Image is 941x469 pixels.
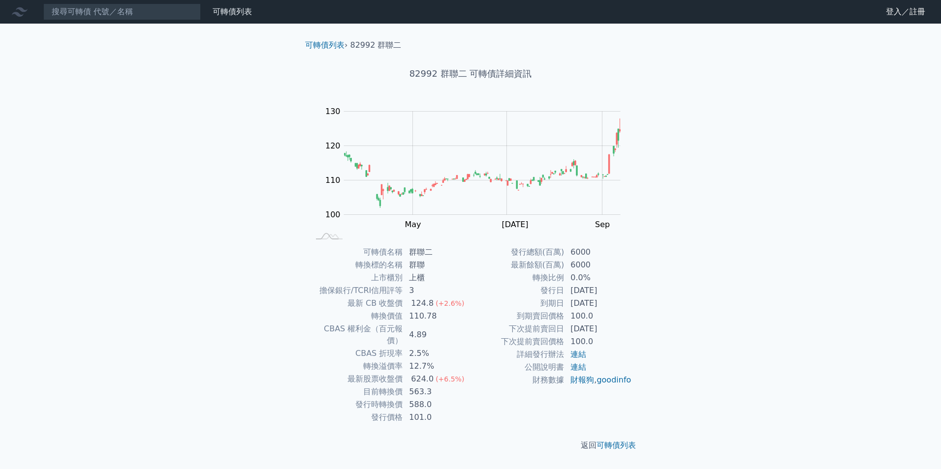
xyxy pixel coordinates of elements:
[213,7,252,16] a: 可轉債列表
[305,40,345,50] a: 可轉債列表
[325,210,341,219] tspan: 100
[350,39,402,51] li: 82992 群聯二
[878,4,933,20] a: 登入／註冊
[565,271,632,284] td: 0.0%
[596,375,631,384] a: goodinfo
[403,246,470,259] td: 群聯二
[309,246,403,259] td: 可轉債名稱
[403,360,470,373] td: 12.7%
[470,322,565,335] td: 下次提前賣回日
[309,398,403,411] td: 發行時轉換價
[470,297,565,310] td: 到期日
[470,348,565,361] td: 詳細發行辦法
[309,259,403,271] td: 轉換標的名稱
[309,347,403,360] td: CBAS 折現率
[595,220,610,229] tspan: Sep
[502,220,528,229] tspan: [DATE]
[403,347,470,360] td: 2.5%
[403,310,470,322] td: 110.78
[470,335,565,348] td: 下次提前賣回價格
[470,284,565,297] td: 發行日
[436,375,464,383] span: (+6.5%)
[297,440,644,451] p: 返回
[403,385,470,398] td: 563.3
[405,220,421,229] tspan: May
[565,297,632,310] td: [DATE]
[565,322,632,335] td: [DATE]
[403,271,470,284] td: 上櫃
[436,299,464,307] span: (+2.6%)
[565,246,632,259] td: 6000
[565,335,632,348] td: 100.0
[470,310,565,322] td: 到期賣回價格
[309,360,403,373] td: 轉換溢價率
[325,107,341,116] tspan: 130
[297,67,644,81] h1: 82992 群聯二 可轉債詳細資訊
[403,398,470,411] td: 588.0
[309,322,403,347] td: CBAS 權利金（百元報價）
[309,373,403,385] td: 最新股票收盤價
[565,310,632,322] td: 100.0
[470,259,565,271] td: 最新餘額(百萬)
[309,297,403,310] td: 最新 CB 收盤價
[565,374,632,386] td: ,
[570,362,586,372] a: 連結
[409,297,436,309] div: 124.8
[305,39,347,51] li: ›
[403,322,470,347] td: 4.89
[403,284,470,297] td: 3
[325,176,341,185] tspan: 110
[565,259,632,271] td: 6000
[403,411,470,424] td: 101.0
[309,310,403,322] td: 轉換價值
[570,350,586,359] a: 連結
[470,246,565,259] td: 發行總額(百萬)
[596,440,636,450] a: 可轉債列表
[409,373,436,385] div: 624.0
[470,361,565,374] td: 公開說明書
[309,271,403,284] td: 上市櫃別
[570,375,594,384] a: 財報狗
[309,411,403,424] td: 發行價格
[309,385,403,398] td: 目前轉換價
[565,284,632,297] td: [DATE]
[325,141,341,150] tspan: 120
[470,271,565,284] td: 轉換比例
[309,284,403,297] td: 擔保銀行/TCRI信用評等
[470,374,565,386] td: 財務數據
[320,107,635,229] g: Chart
[403,259,470,271] td: 群聯
[43,3,201,20] input: 搜尋可轉債 代號／名稱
